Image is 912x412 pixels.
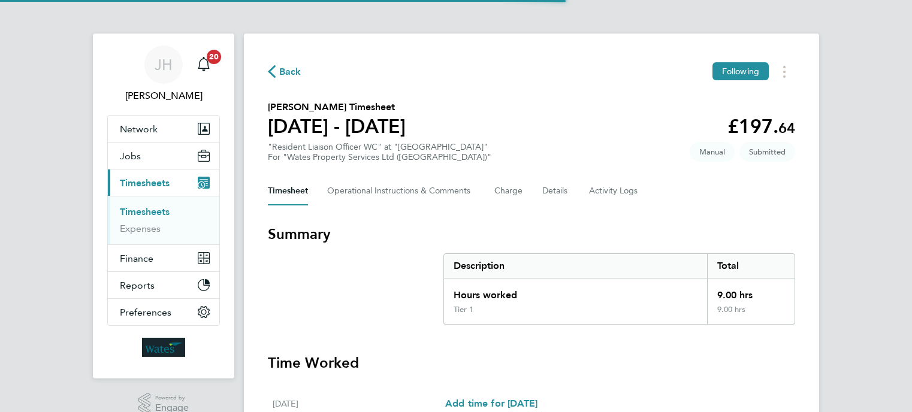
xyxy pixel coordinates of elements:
span: This timesheet was manually created. [690,142,735,162]
span: Timesheets [120,177,170,189]
a: Add time for [DATE] [445,396,537,411]
h1: [DATE] - [DATE] [268,114,406,138]
span: 64 [778,119,795,137]
div: Tier 1 [454,305,473,314]
button: Following [712,62,769,80]
span: Network [120,123,158,135]
span: Back [279,65,301,79]
a: JH[PERSON_NAME] [107,46,220,103]
button: Back [268,64,301,79]
button: Charge [494,177,523,205]
button: Preferences [108,299,219,325]
span: JH [155,57,173,72]
h2: [PERSON_NAME] Timesheet [268,100,406,114]
span: Preferences [120,307,171,318]
div: Summary [443,253,795,325]
div: 9.00 hrs [707,305,795,324]
h3: Time Worked [268,353,795,372]
nav: Main navigation [93,34,234,378]
button: Jobs [108,143,219,169]
div: Hours worked [444,278,707,305]
button: Operational Instructions & Comments [327,177,475,205]
button: Timesheets Menu [774,62,795,81]
button: Activity Logs [589,177,639,205]
button: Network [108,116,219,142]
span: Jobs [120,150,141,162]
span: Finance [120,253,153,264]
a: Go to home page [107,338,220,357]
span: Reports [120,280,155,291]
div: [DATE] [273,396,445,411]
div: Total [707,254,795,278]
h3: Summary [268,225,795,244]
a: Timesheets [120,206,170,217]
button: Timesheet [268,177,308,205]
a: 20 [192,46,216,84]
div: Description [444,254,707,278]
span: Powered by [155,393,189,403]
button: Timesheets [108,169,219,196]
span: 20 [207,50,221,64]
div: 9.00 hrs [707,278,795,305]
a: Expenses [120,223,161,234]
span: James Hamilton [107,89,220,103]
span: This timesheet is Submitted. [739,142,795,162]
div: "Resident Liaison Officer WC" at "[GEOGRAPHIC_DATA]" [268,142,491,162]
button: Reports [108,272,219,298]
img: wates-logo-retina.png [142,338,185,357]
div: For "Wates Property Services Ltd ([GEOGRAPHIC_DATA])" [268,152,491,162]
button: Details [542,177,570,205]
div: Timesheets [108,196,219,244]
app-decimal: £197. [727,115,795,138]
span: Add time for [DATE] [445,398,537,409]
span: Following [722,66,759,77]
button: Finance [108,245,219,271]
